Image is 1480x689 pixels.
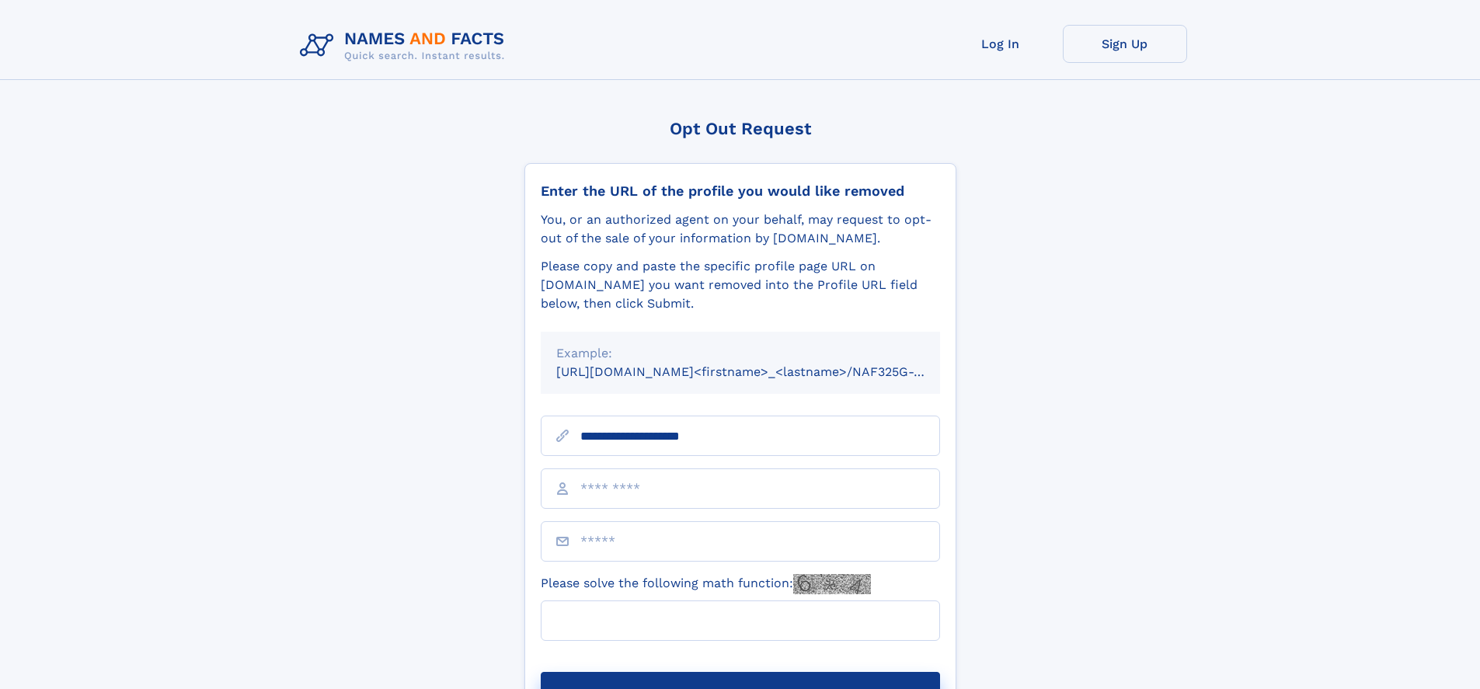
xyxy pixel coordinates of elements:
div: You, or an authorized agent on your behalf, may request to opt-out of the sale of your informatio... [541,211,940,248]
div: Example: [556,344,925,363]
div: Please copy and paste the specific profile page URL on [DOMAIN_NAME] you want removed into the Pr... [541,257,940,313]
a: Sign Up [1063,25,1187,63]
div: Opt Out Request [524,119,956,138]
img: Logo Names and Facts [294,25,517,67]
label: Please solve the following math function: [541,574,871,594]
div: Enter the URL of the profile you would like removed [541,183,940,200]
a: Log In [938,25,1063,63]
small: [URL][DOMAIN_NAME]<firstname>_<lastname>/NAF325G-xxxxxxxx [556,364,970,379]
